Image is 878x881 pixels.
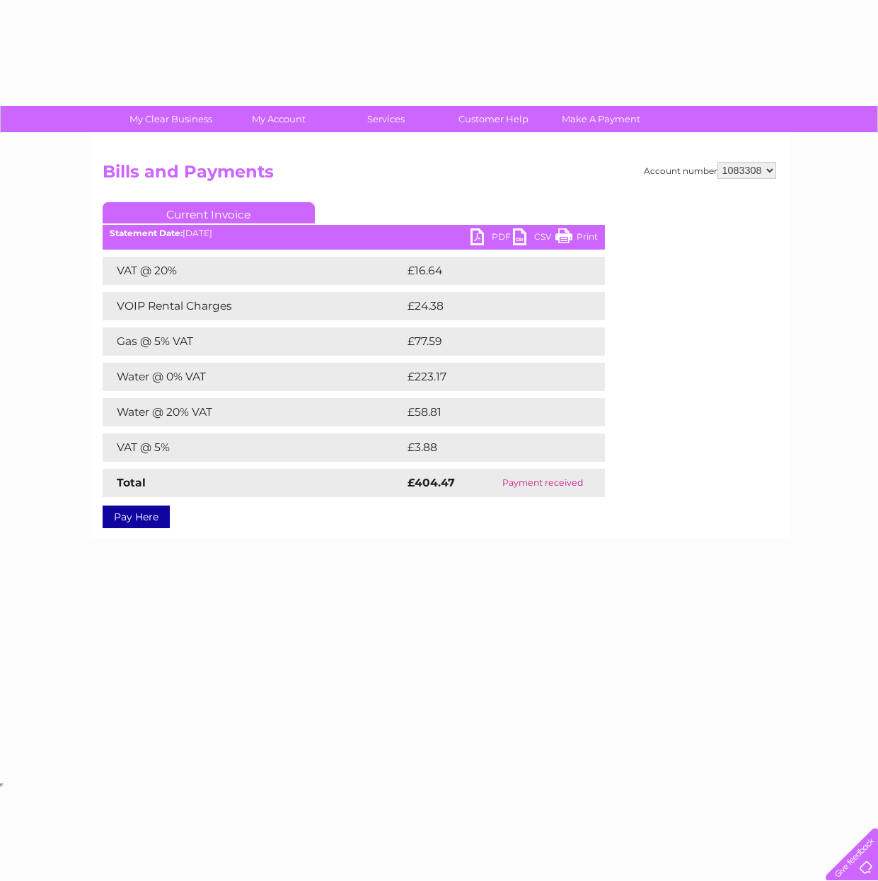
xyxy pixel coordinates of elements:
[103,363,404,391] td: Water @ 0% VAT
[103,228,605,238] div: [DATE]
[103,506,170,528] a: Pay Here
[103,257,404,285] td: VAT @ 20%
[328,106,444,132] a: Services
[103,433,404,462] td: VAT @ 5%
[103,327,404,356] td: Gas @ 5% VAT
[404,433,572,462] td: £3.88
[404,257,576,285] td: £16.64
[404,398,575,426] td: £58.81
[435,106,552,132] a: Customer Help
[404,292,577,320] td: £24.38
[103,162,776,189] h2: Bills and Payments
[404,363,578,391] td: £223.17
[513,228,555,249] a: CSV
[543,106,659,132] a: Make A Payment
[480,469,604,497] td: Payment received
[112,106,229,132] a: My Clear Business
[103,202,315,223] a: Current Invoice
[470,228,513,249] a: PDF
[110,228,183,238] b: Statement Date:
[220,106,337,132] a: My Account
[103,292,404,320] td: VOIP Rental Charges
[117,476,146,489] strong: Total
[555,228,598,249] a: Print
[103,398,404,426] td: Water @ 20% VAT
[404,327,576,356] td: £77.59
[644,162,776,179] div: Account number
[408,476,455,489] strong: £404.47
